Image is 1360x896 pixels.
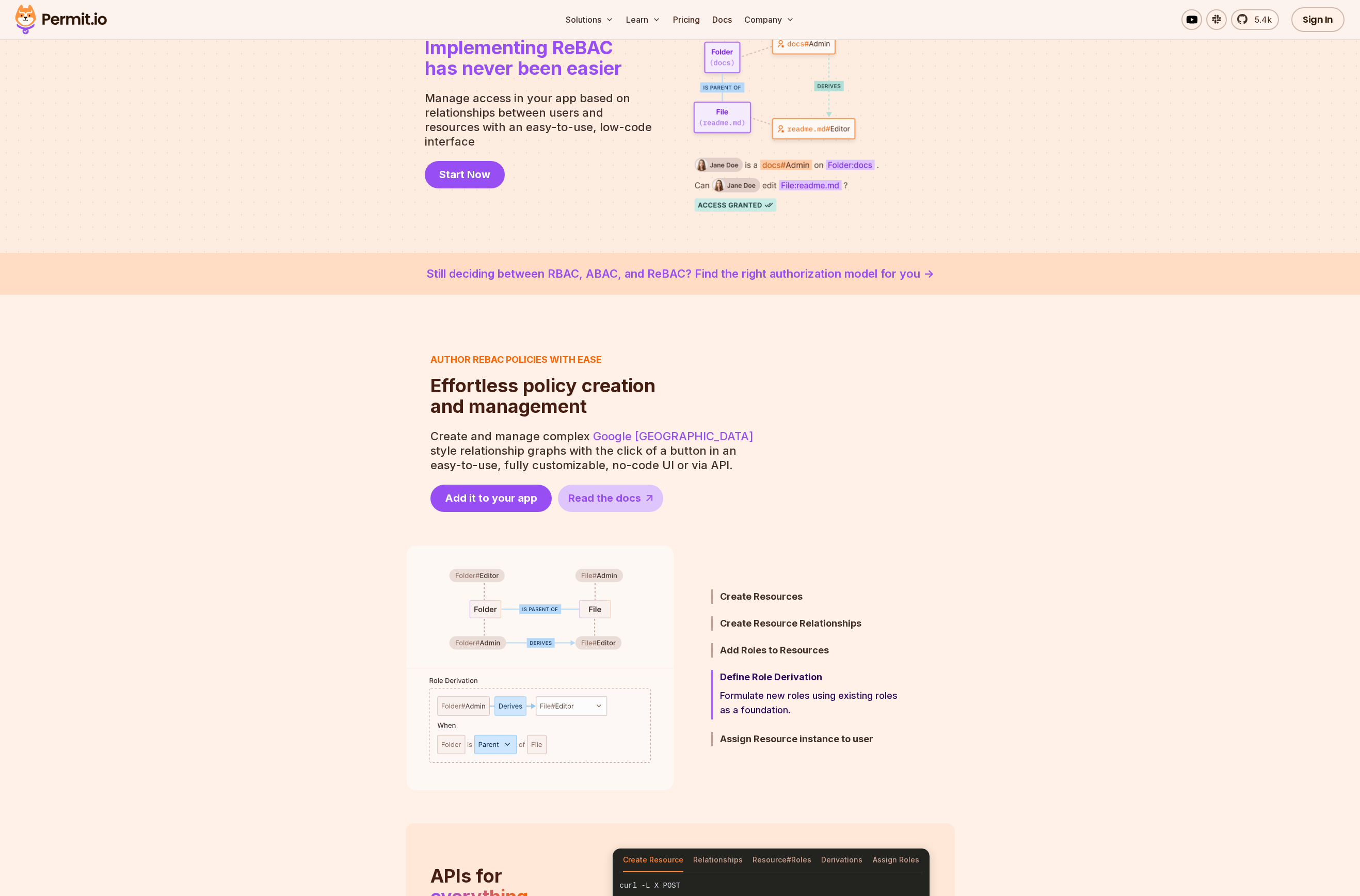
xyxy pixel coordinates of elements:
a: Add it to your app [430,485,552,512]
span: 5.4k [1249,13,1272,26]
span: Effortless policy creation [430,375,655,396]
code: curl -L X POST [613,878,930,893]
img: Permit logo [10,2,111,37]
span: Read the docs [568,491,641,505]
p: Create and manage complex style relationship graphs with the click of a button in an easy-to-use,... [430,429,756,472]
span: APIs for [430,865,502,887]
button: Assign Resource instance to user [711,732,900,746]
a: Sign In [1291,7,1345,32]
a: Start Now [425,161,505,188]
h3: Add Roles to Resources [720,643,900,658]
h1: has never been easier [425,37,622,78]
button: Company [740,9,798,30]
a: Still deciding between RBAC, ABAC, and ReBAC? Find the right authorization model for you -> [25,265,1335,282]
button: Add Roles to Resources [711,643,900,658]
a: 5.4k [1231,9,1279,30]
h3: Assign Resource instance to user [720,732,900,746]
h3: Define Role Derivation [720,670,900,684]
a: Docs [708,9,736,30]
span: Implementing ReBAC [425,37,622,58]
button: Resource#Roles [753,849,811,872]
button: Create Resources [711,589,900,604]
h3: Author ReBAC policies with ease [430,353,655,367]
button: Define Role DerivationFormulate new roles using existing roles as a foundation. [711,670,900,719]
a: Google [GEOGRAPHIC_DATA] [593,429,754,443]
p: Formulate new roles using existing roles as a foundation. [720,689,900,717]
h3: Create Resource Relationships [720,616,900,631]
button: Learn [622,9,665,30]
button: Create Resource Relationships [711,616,900,631]
span: Start Now [439,167,490,182]
p: Manage access in your app based on relationships between users and resources with an easy-to-use,... [425,91,660,149]
button: Relationships [693,849,743,872]
span: Add it to your app [445,491,537,505]
h2: and management [430,375,655,417]
button: Derivations [821,849,862,872]
button: Solutions [562,9,618,30]
a: Read the docs [558,485,663,512]
a: Pricing [669,9,704,30]
h3: Create Resources [720,589,900,604]
button: Assign Roles [873,849,919,872]
button: Create Resource [623,849,683,872]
